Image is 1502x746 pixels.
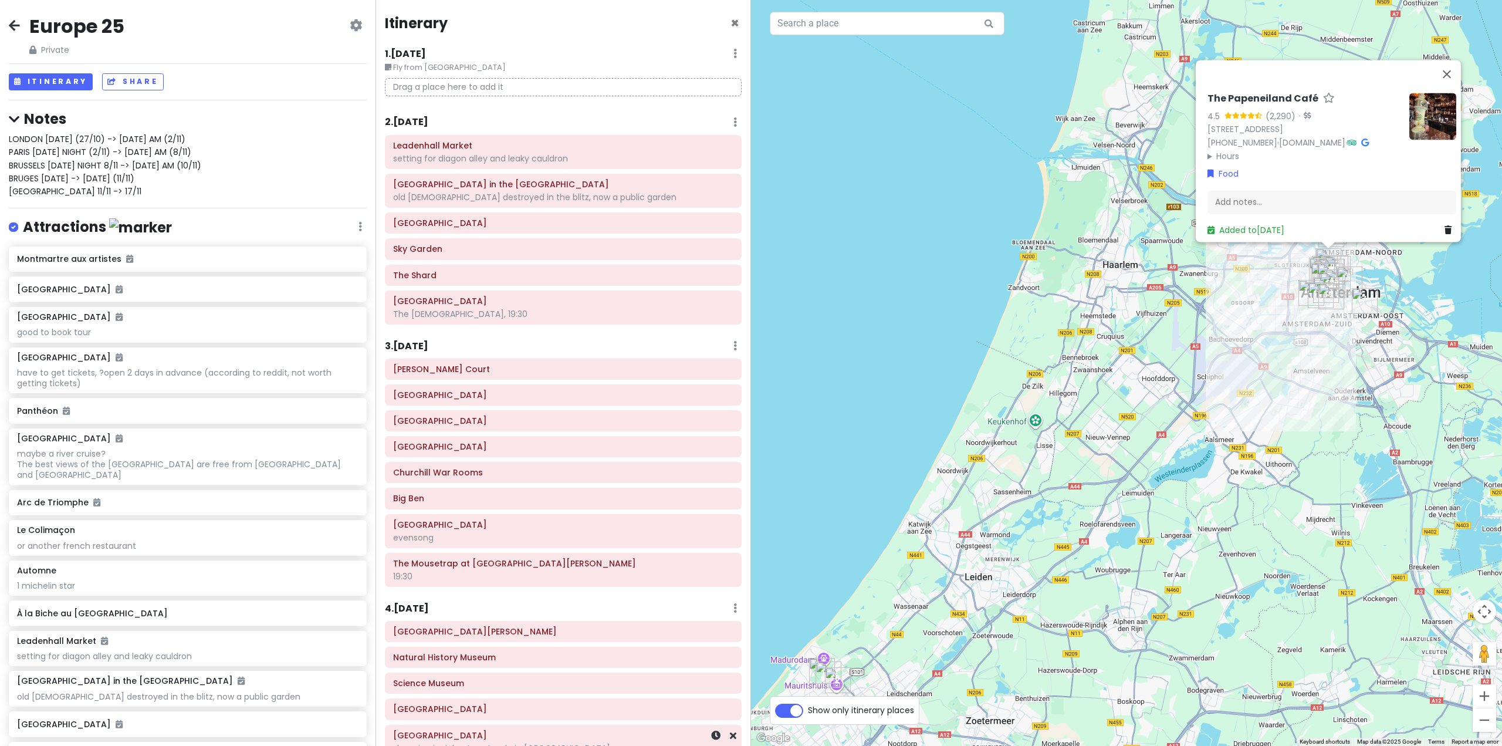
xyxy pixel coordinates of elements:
div: Museum Van Loon [1320,272,1345,298]
h6: Prince of Wales Theatre [393,296,733,306]
h6: 4 . [DATE] [385,603,429,615]
a: Added to[DATE] [1207,224,1284,236]
h6: The Mousetrap at St. Martin's Theatre [393,558,733,569]
h6: Arc de Triomphe [17,497,358,508]
button: Itinerary [9,73,93,90]
div: Willet-Holthuysen Museum [1325,269,1351,295]
h2: Europe 25 [29,14,124,39]
a: Delete place [1445,224,1456,237]
button: Zoom in [1473,684,1496,708]
h6: St Dunstan in the East Church Garden [393,179,733,190]
i: Added to itinerary [116,313,123,321]
h6: Churchill War Rooms [393,467,733,478]
i: Added to itinerary [93,498,100,507]
h6: Panthéon [17,406,358,416]
div: Panorama Mesdag [816,661,841,687]
div: De Kas [1352,288,1378,314]
h6: The Shard [393,270,733,281]
h6: Montmartre aux artistes [17,254,358,264]
button: Keyboard shortcuts [1300,738,1350,746]
div: Jordaan [1309,258,1335,283]
h6: Automne [17,565,56,576]
a: Remove from day [730,729,736,742]
button: Zoom out [1473,708,1496,732]
a: Food [1207,167,1239,180]
i: Added to itinerary [126,255,133,263]
h6: 2 . [DATE] [385,116,428,129]
small: Fly from [GEOGRAPHIC_DATA] [385,62,742,73]
h6: Tower of London [393,218,733,228]
div: 4.5 [1207,110,1224,123]
div: maybe a river cruise? The best views of the [GEOGRAPHIC_DATA] are free from [GEOGRAPHIC_DATA] and... [17,448,358,481]
span: Close itinerary [730,13,739,33]
div: evensong [393,532,733,543]
a: [STREET_ADDRESS] [1207,123,1283,135]
div: Anne Frank House [1312,256,1338,282]
div: The Papeneiland Café [1315,248,1341,274]
div: The Concertgebouw [1308,282,1334,308]
div: Damrak [1322,255,1348,281]
h6: Somerset House [393,416,733,426]
span: LONDON [DATE] (27/10) -> [DATE] AM (2/11) PARIS [DATE] NIGHT (2/11) -> [DATE] AM (8/11) BRUSSELS ... [9,133,201,198]
h6: Leadenhall Market [17,636,108,646]
div: Mauritshuis [825,667,851,693]
div: Houseboat Museum [1311,263,1337,289]
h6: [GEOGRAPHIC_DATA] [17,352,123,363]
h6: Sky Garden [393,244,733,254]
i: Added to itinerary [63,407,70,415]
a: Click to see this area on Google Maps [754,731,793,746]
input: Search a place [770,12,1004,35]
h6: Hyde Park [393,704,733,714]
div: Royal Palace Amsterdam [1318,259,1344,285]
h6: Big Ben [393,493,733,504]
i: Added to itinerary [238,677,245,685]
h6: Science Museum [393,678,733,688]
h4: Itinerary [385,14,448,32]
i: Added to itinerary [116,434,123,443]
div: Fabienne Chapot [1314,260,1339,286]
h4: Attractions [23,218,172,237]
button: Map camera controls [1473,600,1496,623]
span: Private [29,43,124,56]
div: (2,290) [1266,110,1295,123]
div: · [1295,111,1311,123]
a: Star place [1323,93,1335,105]
div: The [DEMOGRAPHIC_DATA], 19:30 [393,309,733,319]
a: Set a time [711,729,720,742]
div: have to get tickets, ?open 2 days in advance (according to reddit, not worth getting tickets) [17,367,358,389]
i: Added to itinerary [116,353,123,362]
div: Add notes... [1207,190,1456,215]
div: good to book tour [17,327,358,337]
h6: 3 . [DATE] [385,340,428,353]
h6: Covent Garden [393,390,733,400]
div: Vondelpark [1298,280,1324,306]
img: Picture of the place [1409,93,1456,140]
div: Van Gogh Museum [1317,301,1326,310]
button: Drag Pegman onto the map to open Street View [1473,642,1496,666]
button: Close [1433,60,1461,88]
div: setting for diagon alley and leaky cauldron [17,651,358,661]
div: Albert Cuyp Market [1318,283,1344,309]
h6: [GEOGRAPHIC_DATA] [17,284,358,295]
a: [DOMAIN_NAME] [1279,137,1345,148]
div: old [DEMOGRAPHIC_DATA] destroyed in the blitz, now a public garden [393,192,733,202]
button: Close [730,16,739,31]
div: Peace Palace [809,658,835,684]
span: Show only itinerary places [808,704,914,717]
div: Begijnhof [1317,264,1343,289]
div: Ons' Lieve Heer op Solder (Our Lord in the Attic Museum) [1325,256,1351,282]
img: Google [754,731,793,746]
h6: Regent Street [393,730,733,741]
span: Map data ©2025 Google [1357,738,1421,745]
h6: [GEOGRAPHIC_DATA] [17,312,123,322]
h4: Notes [9,110,367,128]
i: Added to itinerary [116,285,123,293]
h6: [GEOGRAPHIC_DATA] [17,719,358,730]
div: 19:30 [393,571,733,582]
h6: À la Biche au [GEOGRAPHIC_DATA] [17,608,358,619]
div: Haarlem [1116,260,1125,269]
div: · · [1207,93,1400,163]
a: Report a map error [1452,738,1498,745]
div: Negen Straatjes [1314,262,1339,288]
h6: Westminster Abbey [393,519,733,530]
